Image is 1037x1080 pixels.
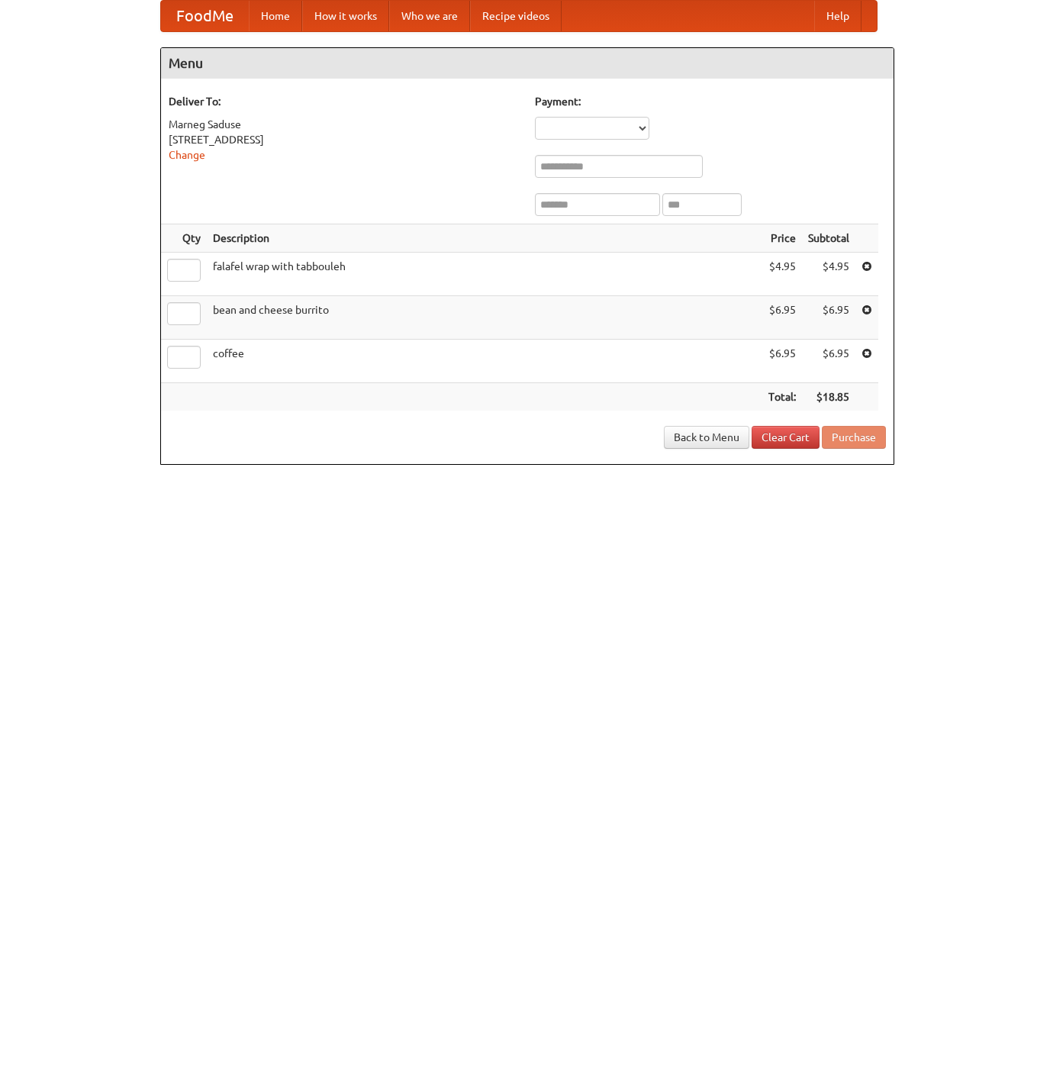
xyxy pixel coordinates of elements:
td: bean and cheese burrito [207,296,762,340]
td: $6.95 [802,340,855,383]
th: $18.85 [802,383,855,411]
a: Recipe videos [470,1,562,31]
th: Price [762,224,802,253]
div: [STREET_ADDRESS] [169,132,520,147]
td: $6.95 [802,296,855,340]
a: How it works [302,1,389,31]
a: Home [249,1,302,31]
th: Qty [161,224,207,253]
th: Subtotal [802,224,855,253]
a: Clear Cart [752,426,820,449]
h5: Payment: [535,94,886,109]
a: Change [169,149,205,161]
a: Back to Menu [664,426,749,449]
a: FoodMe [161,1,249,31]
th: Description [207,224,762,253]
td: $4.95 [762,253,802,296]
div: Marneg Saduse [169,117,520,132]
h5: Deliver To: [169,94,520,109]
td: falafel wrap with tabbouleh [207,253,762,296]
td: coffee [207,340,762,383]
td: $6.95 [762,340,802,383]
a: Help [814,1,861,31]
th: Total: [762,383,802,411]
td: $4.95 [802,253,855,296]
button: Purchase [822,426,886,449]
td: $6.95 [762,296,802,340]
a: Who we are [389,1,470,31]
h4: Menu [161,48,894,79]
